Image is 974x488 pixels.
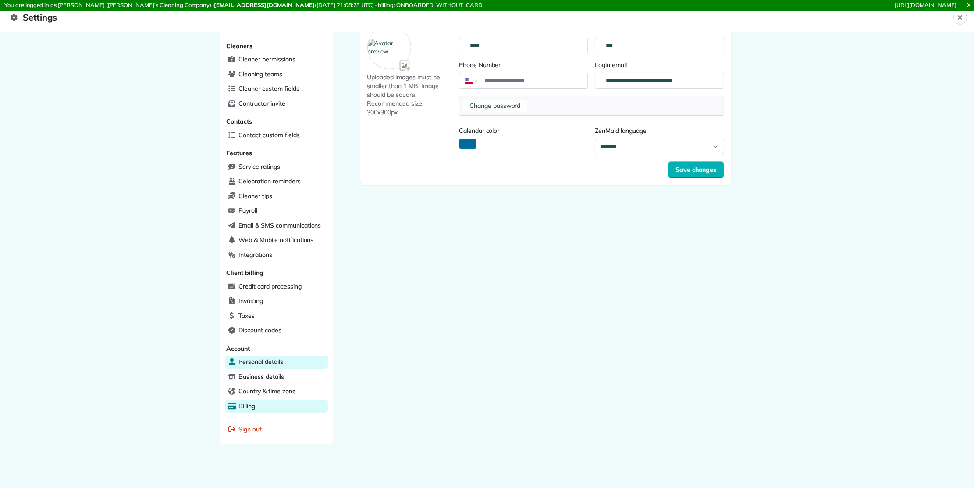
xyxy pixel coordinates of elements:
a: Credit card processing [225,280,328,293]
label: ZenMaid language [595,126,724,135]
button: Change password [463,100,527,112]
span: Country & time zone [239,387,296,395]
a: Personal details [225,356,328,369]
span: Features [227,149,252,157]
span: Business details [239,372,284,381]
span: Cleaner permissions [239,55,295,64]
span: Service ratings [239,162,280,171]
span: Account [227,345,250,353]
a: Cleaning teams [225,68,328,81]
span: Settings [11,11,953,25]
a: Cleaner custom fields [225,82,328,96]
a: Invoicing [225,295,328,308]
a: Taxes [225,310,328,323]
a: Service ratings [225,160,328,174]
span: Credit card processing [239,282,302,291]
span: Billing [239,402,256,410]
a: Contact custom fields [225,129,328,142]
a: Integrations [225,249,328,262]
a: Country & time zone [225,385,328,398]
span: Payroll [239,206,258,215]
span: Integrations [239,250,273,259]
span: Personal details [239,357,283,366]
span: Client billing [227,269,263,277]
a: Cleaner tips [225,190,328,203]
span: Cleaner tips [239,192,273,200]
span: Cleaners [227,42,253,50]
a: Billing [225,400,328,413]
a: Web & Mobile notifications [225,234,328,247]
strong: [EMAIL_ADDRESS][DOMAIN_NAME] [214,1,315,8]
span: Invoicing [239,296,263,305]
a: Contractor invite [225,97,328,110]
span: Cleaning teams [239,70,282,78]
label: Login email [595,61,724,69]
label: Phone Number [459,61,588,69]
a: Business details [225,370,328,384]
a: Celebration reminders [225,175,328,188]
a: Discount codes [225,324,328,337]
span: Celebration reminders [239,177,301,185]
span: Discount codes [239,326,281,335]
span: Uploaded images must be smaller than 1 MB. Image should be square. Recommended size: 300x300px [367,73,456,117]
img: Avatar input [398,59,412,73]
span: Sign out [239,425,262,434]
a: Payroll [225,204,328,217]
a: Cleaner permissions [225,53,328,66]
button: Close [953,11,967,25]
span: Contacts [227,118,252,125]
a: [URL][DOMAIN_NAME] [895,1,956,8]
span: Taxes [239,311,255,320]
a: Sign out [225,423,328,436]
span: Save changes [675,165,717,174]
span: Contractor invite [239,99,285,108]
button: Activate Color Picker [459,139,476,149]
button: Save changes [668,161,724,178]
span: Contact custom fields [239,131,300,139]
a: Email & SMS communications [225,219,328,232]
span: Web & Mobile notifications [239,235,314,244]
span: Cleaner custom fields [239,84,299,93]
img: Avatar preview [368,39,411,56]
label: Calendar color [459,126,588,135]
span: Email & SMS communications [239,221,321,230]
